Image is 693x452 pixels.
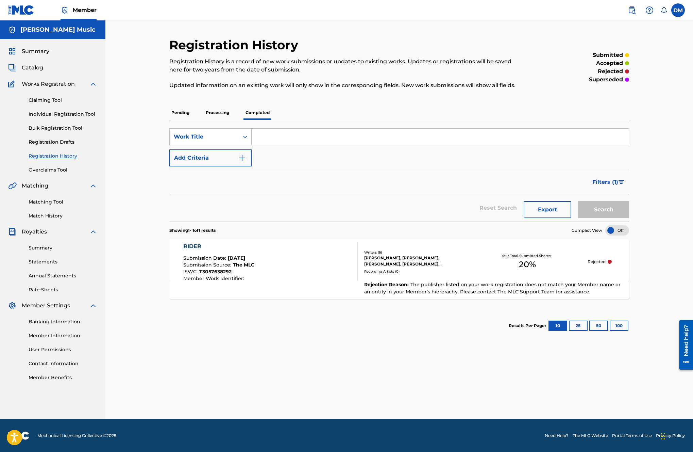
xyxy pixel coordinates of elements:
span: Rejection Reason : [364,281,410,288]
button: Filters (1) [588,174,629,191]
a: Portal Terms of Use [612,433,652,439]
a: Rate Sheets [29,286,97,293]
a: Overclaims Tool [29,166,97,174]
form: Search Form [169,128,629,222]
h2: Registration History [169,37,302,53]
img: logo [8,432,29,440]
button: 100 [610,321,628,331]
div: Notifications [660,7,667,14]
span: Matching [22,182,48,190]
a: Match History [29,212,97,220]
p: Showing 1 - 1 of 1 results [169,227,216,233]
img: Member Settings [8,302,16,310]
button: Add Criteria [169,149,252,166]
span: Member [73,6,97,14]
span: 20 % [519,258,536,271]
a: CatalogCatalog [8,64,43,72]
span: The publisher listed on your work registration does not match your Member name or an entity in yo... [364,281,621,295]
button: 10 [548,321,567,331]
p: rejected [598,67,623,76]
img: Works Registration [8,80,17,88]
img: search [628,6,636,14]
p: Rejected [588,259,606,265]
span: Member Settings [22,302,70,310]
a: Matching Tool [29,198,97,206]
div: Drag [661,426,665,447]
span: Filters ( 1 ) [592,178,618,186]
span: Works Registration [22,80,75,88]
span: Submission Source : [183,262,233,268]
div: Recording Artists ( 0 ) [364,269,467,274]
a: The MLC Website [573,433,608,439]
img: expand [89,228,97,236]
img: Top Rightsholder [61,6,69,14]
iframe: Chat Widget [659,419,693,452]
img: 9d2ae6d4665cec9f34b9.svg [238,154,246,162]
p: Processing [204,106,231,120]
a: Annual Statements [29,272,97,279]
img: expand [89,302,97,310]
a: RIDERSubmission Date:[DATE]Submission Source:The MLCISWC:T3057638292Member Work Identifier:Writer... [169,239,629,299]
a: Registration Drafts [29,139,97,146]
span: Compact View [572,227,602,233]
span: [DATE] [228,255,245,261]
div: Writers ( 6 ) [364,250,467,255]
div: RIDER [183,242,254,251]
p: Pending [169,106,191,120]
span: Mechanical Licensing Collective © 2025 [37,433,116,439]
img: Summary [8,47,16,55]
a: Banking Information [29,318,97,325]
p: Updated information on an existing work will only show in the corresponding fields. New work subm... [169,81,523,90]
span: Member Work Identifier : [183,275,246,281]
a: Contact Information [29,360,97,367]
p: submitted [593,51,623,59]
a: Need Help? [545,433,569,439]
img: MLC Logo [8,5,34,15]
img: Royalties [8,228,16,236]
a: Statements [29,258,97,265]
img: filter [619,180,624,184]
span: Catalog [22,64,43,72]
a: Registration History [29,152,97,160]
div: User Menu [671,3,685,17]
img: expand [89,182,97,190]
a: Member Benefits [29,374,97,381]
img: Matching [8,182,17,190]
div: Help [643,3,656,17]
a: Member Information [29,332,97,339]
div: Work Title [174,133,235,141]
a: Claiming Tool [29,97,97,104]
img: Catalog [8,64,16,72]
a: Public Search [625,3,639,17]
span: ISWC : [183,269,199,275]
a: Summary [29,244,97,252]
a: SummarySummary [8,47,49,55]
button: 50 [589,321,608,331]
a: User Permissions [29,346,97,353]
iframe: Resource Center [674,318,693,372]
img: Accounts [8,26,16,34]
a: Bulk Registration Tool [29,125,97,132]
span: Summary [22,47,49,55]
span: Submission Date : [183,255,228,261]
h5: Dan Mulqueen Music [20,26,96,34]
p: Results Per Page: [509,323,547,329]
p: Completed [243,106,272,120]
p: Registration History is a record of new work submissions or updates to existing works. Updates or... [169,58,523,74]
span: T3057638292 [199,269,232,275]
p: accepted [596,59,623,67]
img: help [645,6,654,14]
p: superseded [589,76,623,84]
button: Export [524,201,571,218]
span: Royalties [22,228,47,236]
button: 25 [569,321,588,331]
div: [PERSON_NAME], [PERSON_NAME], [PERSON_NAME], [PERSON_NAME] [PERSON_NAME] [PERSON_NAME], [PERSON_N... [364,255,467,267]
p: Your Total Submitted Shares: [502,253,553,258]
img: expand [89,80,97,88]
a: Privacy Policy [656,433,685,439]
a: Individual Registration Tool [29,111,97,118]
span: The MLC [233,262,254,268]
